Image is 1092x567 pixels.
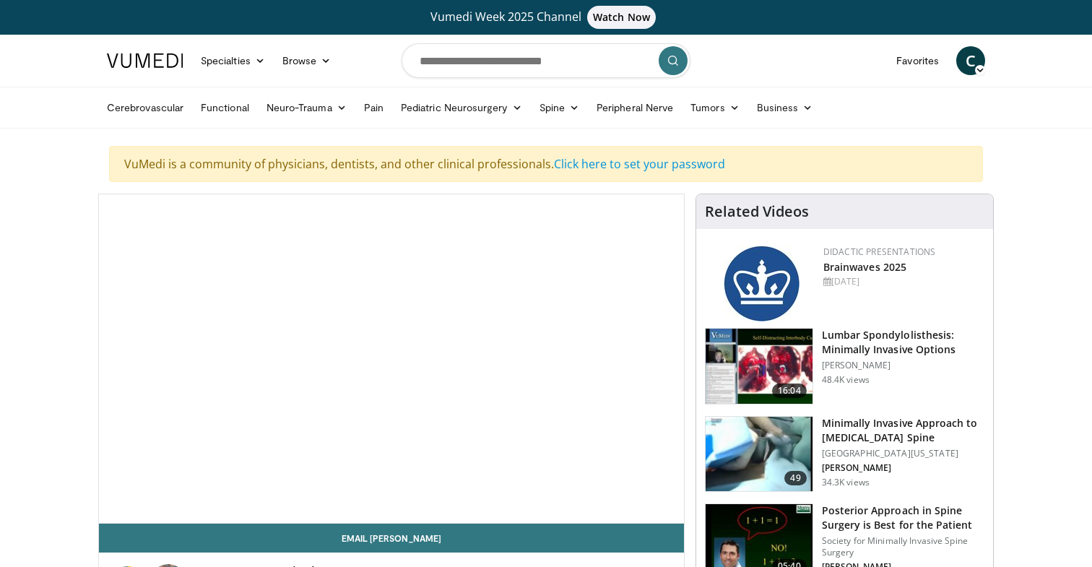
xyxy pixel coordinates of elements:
[822,448,984,459] p: [GEOGRAPHIC_DATA][US_STATE]
[192,46,274,75] a: Specialties
[98,93,192,122] a: Cerebrovascular
[355,93,392,122] a: Pain
[748,93,822,122] a: Business
[956,46,985,75] a: C
[705,416,984,493] a: 49 Minimally Invasive Approach to [MEDICAL_DATA] Spine [GEOGRAPHIC_DATA][US_STATE] [PERSON_NAME] ...
[274,46,340,75] a: Browse
[192,93,258,122] a: Functional
[784,471,806,485] span: 49
[823,260,907,274] a: Brainwaves 2025
[107,53,183,68] img: VuMedi Logo
[706,329,812,404] img: 9f1438f7-b5aa-4a55-ab7b-c34f90e48e66.150x105_q85_crop-smart_upscale.jpg
[99,194,684,524] video-js: Video Player
[109,146,983,182] div: VuMedi is a community of physicians, dentists, and other clinical professionals.
[822,503,984,532] h3: Posterior Approach in Spine Surgery is Best for the Patient
[554,156,725,172] a: Click here to set your password
[99,524,684,553] a: Email [PERSON_NAME]
[822,477,870,488] p: 34.3K views
[705,203,809,220] h4: Related Videos
[822,374,870,386] p: 48.4K views
[888,46,948,75] a: Favorites
[588,93,682,122] a: Peripheral Nerve
[402,43,690,78] input: Search topics, interventions
[258,93,355,122] a: Neuro-Trauma
[724,246,799,321] img: 24fc6d06-05ab-49be-9020-6cb578b60684.png.150x105_q85_autocrop_double_scale_upscale_version-0.2.jpg
[822,416,984,445] h3: Minimally Invasive Approach to [MEDICAL_DATA] Spine
[772,384,807,398] span: 16:04
[822,328,984,357] h3: Lumbar Spondylolisthesis: Minimally Invasive Options
[587,6,656,29] span: Watch Now
[822,535,984,558] p: Society for Minimally Invasive Spine Surgery
[705,328,984,404] a: 16:04 Lumbar Spondylolisthesis: Minimally Invasive Options [PERSON_NAME] 48.4K views
[392,93,531,122] a: Pediatric Neurosurgery
[823,275,981,288] div: [DATE]
[682,93,748,122] a: Tumors
[706,417,812,492] img: 38787_0000_3.png.150x105_q85_crop-smart_upscale.jpg
[822,462,984,474] p: [PERSON_NAME]
[823,246,981,259] div: Didactic Presentations
[822,360,984,371] p: [PERSON_NAME]
[531,93,588,122] a: Spine
[109,6,983,29] a: Vumedi Week 2025 ChannelWatch Now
